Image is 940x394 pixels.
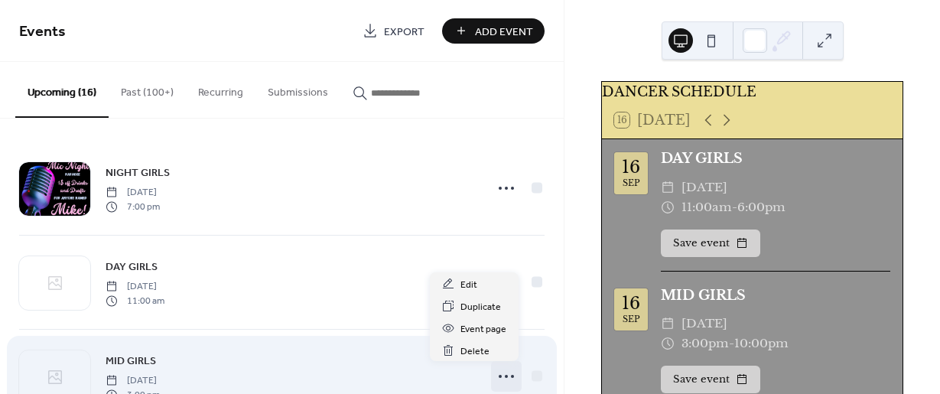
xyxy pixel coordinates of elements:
div: Sep [623,315,640,324]
span: [DATE] [106,374,160,388]
button: Save event [661,230,760,257]
div: 16 [622,159,640,176]
div: ​ [661,177,675,197]
span: 6:00pm [737,197,786,217]
span: - [732,197,737,217]
a: Export [351,18,436,44]
button: Past (100+) [109,62,186,116]
div: DANCER SCHEDULE [602,82,903,102]
span: 11:00am [681,197,732,217]
span: [DATE] [681,177,727,197]
a: NIGHT GIRLS [106,164,170,181]
span: Event page [460,321,506,337]
span: NIGHT GIRLS [106,165,170,181]
span: 7:00 pm [106,200,160,213]
span: Add Event [475,24,533,40]
button: Recurring [186,62,255,116]
span: MID GIRLS [106,353,156,370]
div: ​ [661,314,675,334]
span: Delete [460,344,490,360]
button: Save event [661,366,760,393]
button: Upcoming (16) [15,62,109,118]
a: DAY GIRLS [106,258,158,275]
div: DAY GIRLS [661,148,890,168]
span: [DATE] [106,186,160,200]
span: 11:00 am [106,294,164,308]
span: 10:00pm [734,334,789,353]
span: Export [384,24,424,40]
div: Sep [623,179,640,187]
span: Edit [460,277,477,293]
span: Duplicate [460,299,501,315]
span: Events [19,17,66,47]
div: ​ [661,197,675,217]
span: DAY GIRLS [106,259,158,275]
span: - [729,334,734,353]
div: ​ [661,334,675,353]
span: [DATE] [681,314,727,334]
button: Add Event [442,18,545,44]
span: [DATE] [106,280,164,294]
button: Submissions [255,62,340,116]
div: 16 [622,295,640,312]
span: 3:00pm [681,334,729,353]
a: MID GIRLS [106,352,156,370]
div: MID GIRLS [661,285,890,305]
